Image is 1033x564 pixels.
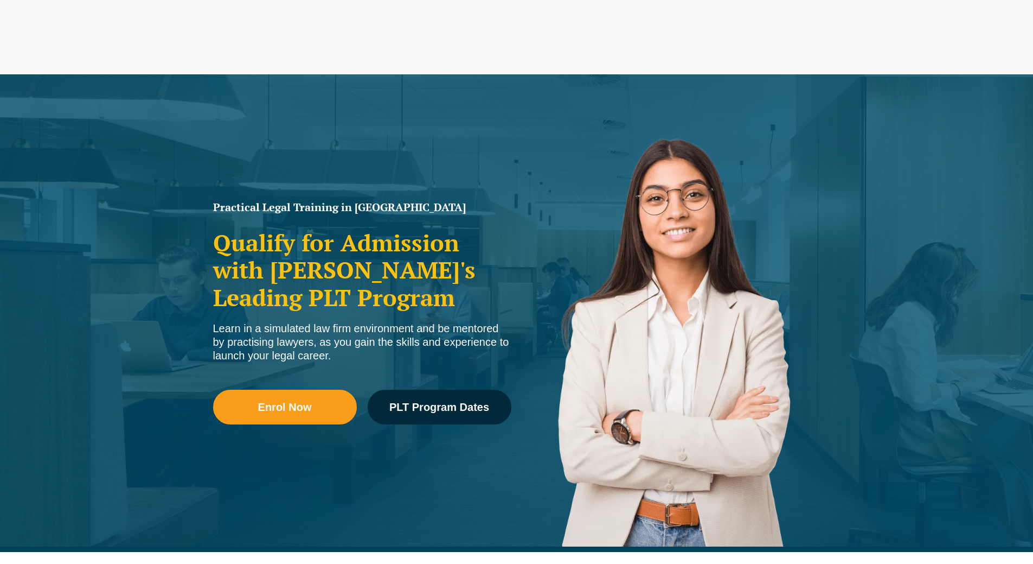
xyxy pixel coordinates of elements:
h1: Practical Legal Training in [GEOGRAPHIC_DATA] [213,202,511,213]
span: Enrol Now [258,402,312,413]
h2: Qualify for Admission with [PERSON_NAME]'s Leading PLT Program [213,229,511,311]
div: Learn in a simulated law firm environment and be mentored by practising lawyers, as you gain the ... [213,322,511,363]
a: PLT Program Dates [368,390,511,424]
a: Enrol Now [213,390,357,424]
span: PLT Program Dates [389,402,489,413]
